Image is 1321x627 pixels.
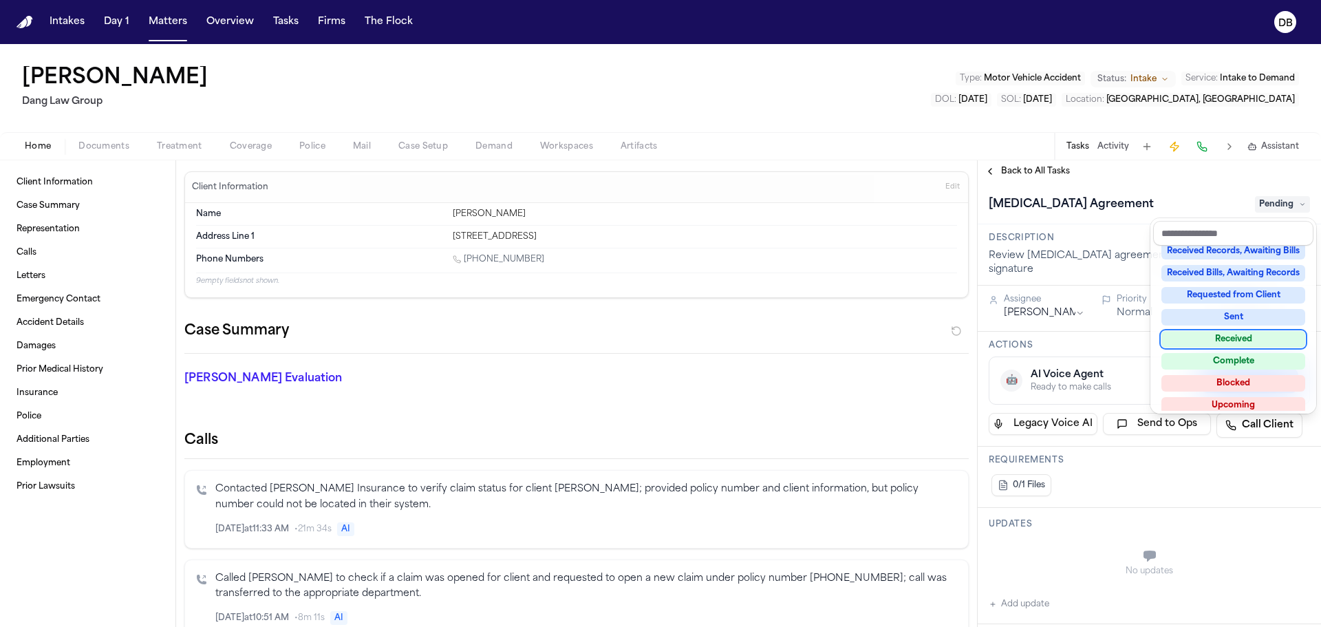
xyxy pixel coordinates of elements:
span: Pending [1255,196,1310,213]
div: Received Bills, Awaiting Records [1161,265,1305,281]
div: Requested from Client [1161,287,1305,304]
div: Sent [1161,309,1305,326]
div: Received Records, Awaiting Bills [1161,243,1305,259]
div: Complete [1161,353,1305,370]
div: Upcoming [1161,397,1305,414]
div: Received [1161,331,1305,348]
div: Blocked [1161,375,1305,392]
